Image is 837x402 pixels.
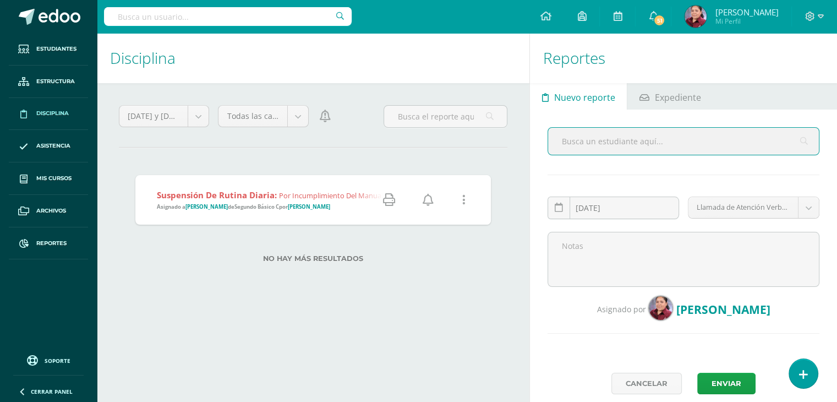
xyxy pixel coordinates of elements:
[676,302,770,317] span: [PERSON_NAME]
[554,84,615,111] span: Nuevo reporte
[36,45,76,53] span: Estudiantes
[135,254,491,263] label: No hay más resultados
[227,106,278,127] span: Todas las categorías
[185,203,228,210] strong: [PERSON_NAME]
[36,174,72,183] span: Mis cursos
[697,373,756,394] button: Enviar
[715,17,778,26] span: Mi Perfil
[597,304,645,314] span: Asignado por
[611,373,682,394] a: Cancelar
[36,142,70,150] span: Asistencia
[36,207,66,215] span: Archivos
[9,66,88,98] a: Estructura
[627,83,713,110] a: Expediente
[288,203,330,210] strong: [PERSON_NAME]
[36,77,75,86] span: Estructura
[218,106,308,127] a: Todas las categorías
[685,6,707,28] img: d6b8000caef82a835dfd50702ce5cd6f.png
[119,106,209,127] a: [DATE] y [DATE]
[13,352,84,367] a: Soporte
[157,203,330,210] span: Asignado a de por
[104,7,352,26] input: Busca un usuario...
[234,203,279,210] strong: Segundo Básico C
[655,84,701,111] span: Expediente
[697,197,790,218] span: Llamada de Atención Verbal I
[530,83,627,110] a: Nuevo reporte
[543,33,824,83] h1: Reportes
[9,33,88,66] a: Estudiantes
[648,296,673,320] img: d6b8000caef82a835dfd50702ce5cd6f.png
[36,239,67,248] span: Reportes
[31,388,73,395] span: Cerrar panel
[9,98,88,131] a: Disciplina
[384,106,507,127] input: Busca el reporte aquí
[9,162,88,195] a: Mis cursos
[548,128,819,155] input: Busca un estudiante aquí...
[128,106,179,127] span: [DATE] y [DATE]
[157,189,277,200] strong: Suspensión de Rutina Diaria:
[9,227,88,260] a: Reportes
[36,109,69,118] span: Disciplina
[9,195,88,227] a: Archivos
[9,130,88,162] a: Asistencia
[653,14,665,26] span: 51
[110,33,516,83] h1: Disciplina
[45,357,70,365] span: Soporte
[688,197,819,218] a: Llamada de Atención Verbal I
[548,197,679,219] input: Fecha de ocurrencia
[715,7,778,18] span: [PERSON_NAME]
